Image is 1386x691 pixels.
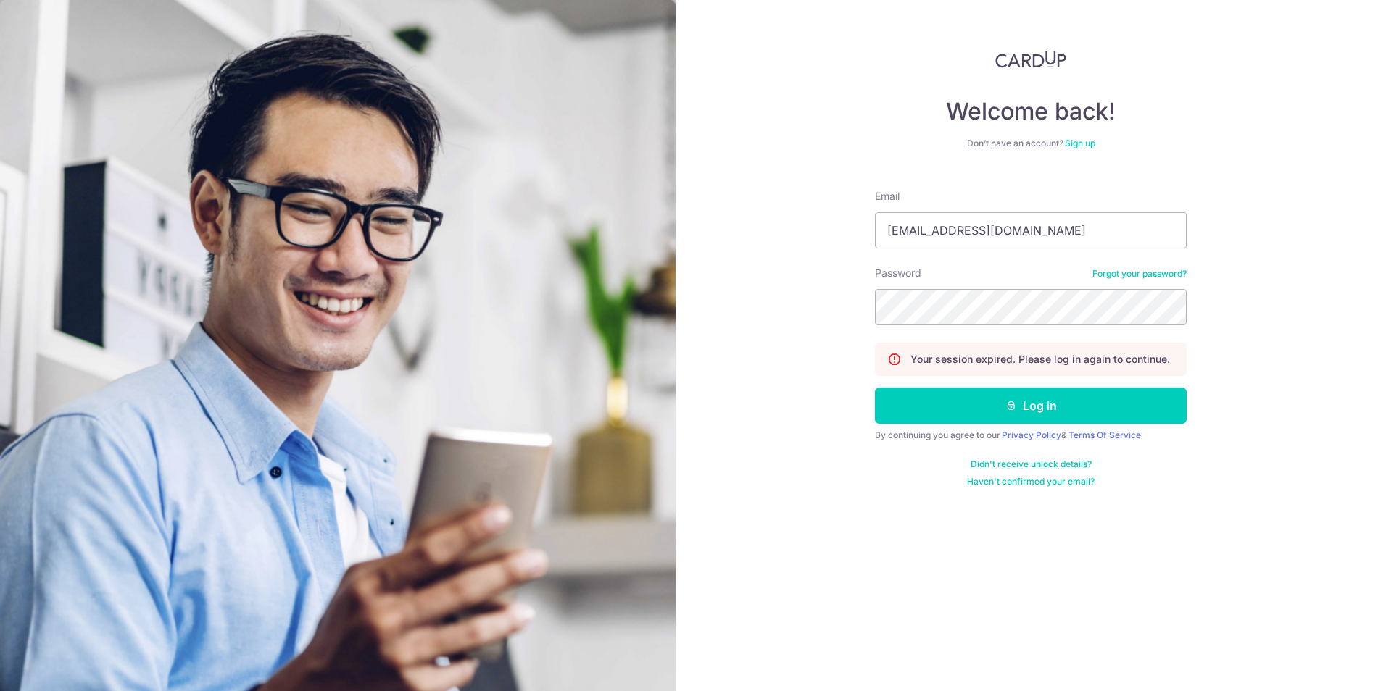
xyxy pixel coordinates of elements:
img: CardUp Logo [995,51,1066,68]
h4: Welcome back! [875,97,1187,126]
div: Don’t have an account? [875,138,1187,149]
a: Privacy Policy [1002,430,1061,440]
a: Forgot your password? [1092,268,1187,280]
p: Your session expired. Please log in again to continue. [910,352,1170,367]
label: Password [875,266,921,280]
a: Didn't receive unlock details? [971,458,1092,470]
a: Sign up [1065,138,1095,148]
a: Haven't confirmed your email? [967,476,1095,487]
label: Email [875,189,900,204]
a: Terms Of Service [1068,430,1141,440]
button: Log in [875,388,1187,424]
input: Enter your Email [875,212,1187,248]
div: By continuing you agree to our & [875,430,1187,441]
